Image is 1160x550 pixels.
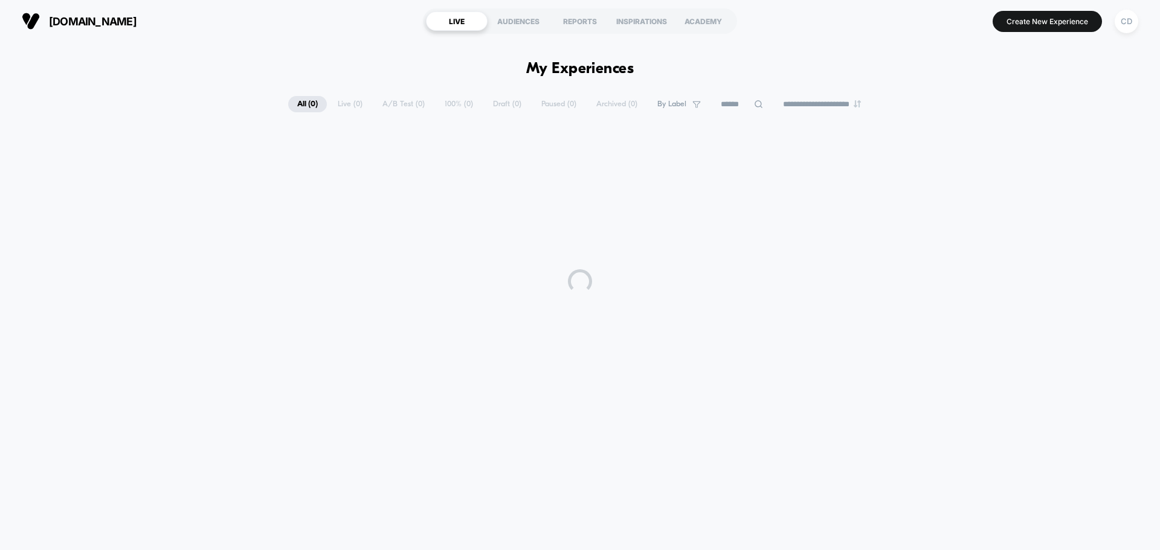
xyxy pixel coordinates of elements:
div: AUDIENCES [488,11,549,31]
h1: My Experiences [526,60,634,78]
button: Create New Experience [993,11,1102,32]
div: LIVE [426,11,488,31]
img: end [854,100,861,107]
button: CD [1111,9,1142,34]
div: INSPIRATIONS [611,11,672,31]
img: Visually logo [22,12,40,30]
span: By Label [657,100,686,109]
div: CD [1115,10,1138,33]
div: ACADEMY [672,11,734,31]
div: REPORTS [549,11,611,31]
span: [DOMAIN_NAME] [49,15,137,28]
button: [DOMAIN_NAME] [18,11,140,31]
span: All ( 0 ) [288,96,327,112]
